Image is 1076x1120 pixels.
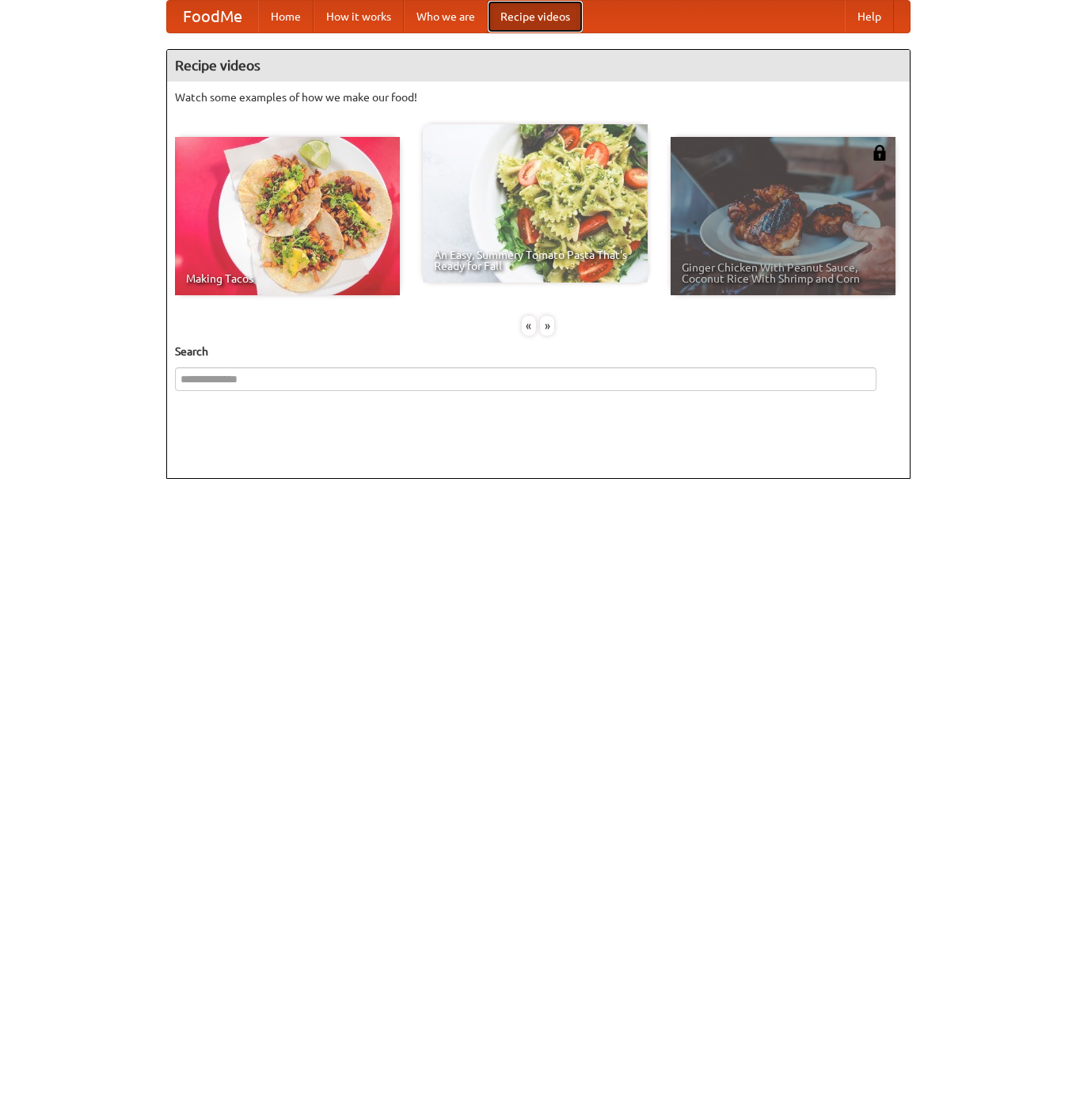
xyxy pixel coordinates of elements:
div: « [522,316,536,336]
a: An Easy, Summery Tomato Pasta That's Ready for Fall [423,124,648,283]
a: Help [845,1,894,32]
span: Making Tacos [186,273,389,284]
h5: Search [175,344,902,359]
h4: Recipe videos [167,50,910,82]
a: Making Tacos [175,137,400,295]
a: How it works [314,1,404,32]
a: Who we are [404,1,488,32]
a: Home [258,1,314,32]
div: » [540,316,554,336]
img: 483408.png [872,145,888,161]
p: Watch some examples of how we make our food! [175,89,902,105]
a: Recipe videos [488,1,583,32]
a: FoodMe [167,1,258,32]
span: An Easy, Summery Tomato Pasta That's Ready for Fall [434,249,637,271]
